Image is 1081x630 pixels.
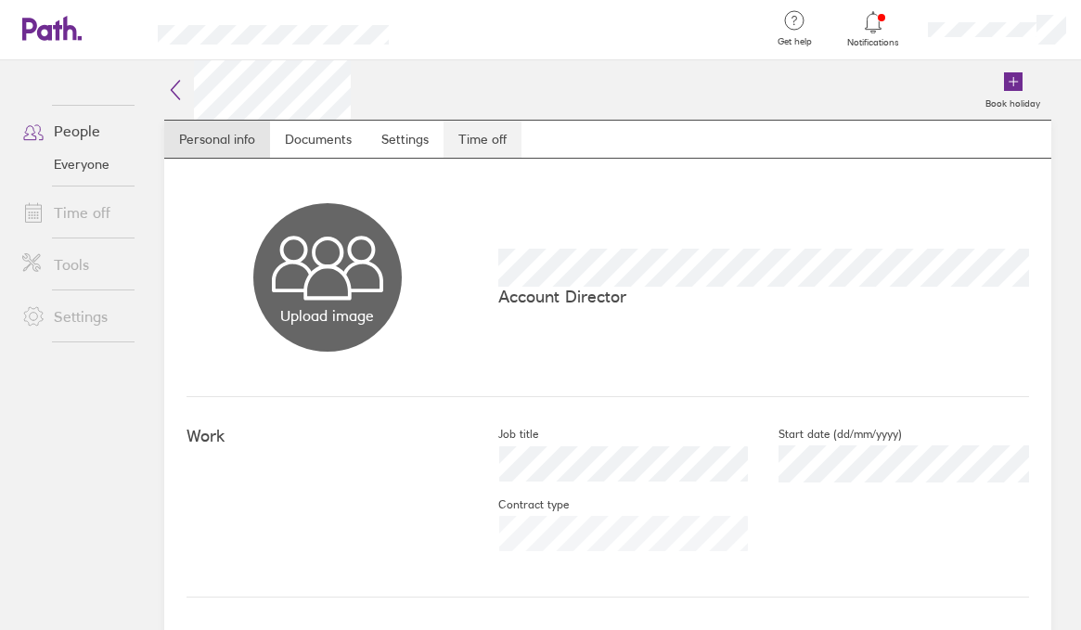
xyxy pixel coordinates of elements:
[469,427,538,442] label: Job title
[7,194,157,231] a: Time off
[164,121,270,158] a: Personal info
[843,9,904,48] a: Notifications
[367,121,444,158] a: Settings
[7,246,157,283] a: Tools
[974,93,1051,109] label: Book holiday
[7,149,157,179] a: Everyone
[7,112,157,149] a: People
[974,60,1051,120] a: Book holiday
[270,121,367,158] a: Documents
[498,287,1029,306] p: Account Director
[749,427,902,442] label: Start date (dd/mm/yyyy)
[469,497,569,512] label: Contract type
[444,121,521,158] a: Time off
[187,427,469,446] h4: Work
[7,298,157,335] a: Settings
[843,37,904,48] span: Notifications
[765,36,825,47] span: Get help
